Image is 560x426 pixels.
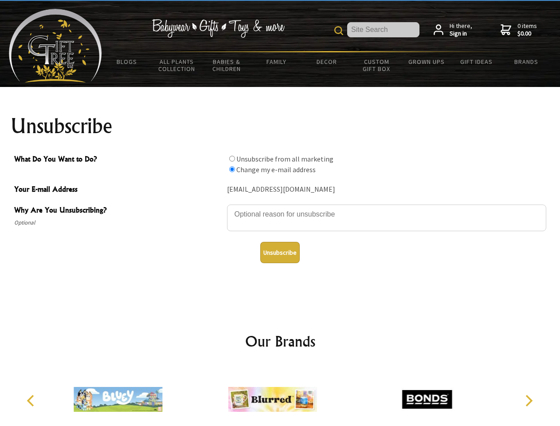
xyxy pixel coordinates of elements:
h2: Our Brands [18,331,543,352]
h1: Unsubscribe [11,115,550,137]
input: What Do You Want to Do? [229,156,235,162]
input: Site Search [347,22,419,37]
img: product search [334,26,343,35]
label: Unsubscribe from all marketing [236,154,333,163]
span: Hi there, [450,22,472,38]
img: Babyware - Gifts - Toys and more... [9,9,102,83]
button: Unsubscribe [260,242,300,263]
span: What Do You Want to Do? [14,154,223,166]
label: Change my e-mail address [236,165,316,174]
button: Previous [22,391,42,410]
strong: $0.00 [517,30,537,38]
span: 0 items [517,22,537,38]
a: Hi there,Sign in [434,22,472,38]
span: Your E-mail Address [14,184,223,197]
a: Custom Gift Box [352,52,402,78]
span: Optional [14,217,223,228]
a: Decor [302,52,352,71]
a: Brands [501,52,552,71]
a: 0 items$0.00 [501,22,537,38]
textarea: Why Are You Unsubscribing? [227,205,546,231]
a: Grown Ups [401,52,451,71]
a: All Plants Collection [152,52,202,78]
img: Babywear - Gifts - Toys & more [152,19,285,38]
a: BLOGS [102,52,152,71]
a: Family [252,52,302,71]
strong: Sign in [450,30,472,38]
a: Babies & Children [202,52,252,78]
div: [EMAIL_ADDRESS][DOMAIN_NAME] [227,183,546,197]
button: Next [519,391,538,410]
span: Why Are You Unsubscribing? [14,205,223,217]
a: Gift Ideas [451,52,501,71]
input: What Do You Want to Do? [229,166,235,172]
